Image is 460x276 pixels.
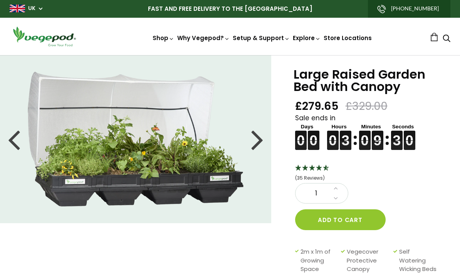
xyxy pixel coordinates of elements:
div: Sale ends in [295,113,441,150]
h1: Large Raised Garden Bed with Canopy [294,68,441,93]
a: Search [443,35,450,43]
a: UK [28,5,35,12]
button: Add to cart [295,209,386,230]
figure: 0 [359,131,371,140]
figure: 3 [391,140,403,150]
figure: 0 [327,131,339,140]
div: 4.69 Stars - 35 Reviews [295,163,441,183]
span: 2m x 1m of Growing Space [301,247,337,274]
figure: 0 [404,131,415,140]
figure: 0 [308,131,319,140]
a: Store Locations [324,34,372,42]
a: Shop [153,34,174,42]
span: 4.69 Stars - 35 Reviews [295,175,325,181]
span: Self Watering Wicking Beds [399,247,437,274]
figure: 9 [372,140,383,150]
span: 1 [303,188,329,199]
a: Decrease quantity by 1 [331,194,340,204]
img: Vegepod [10,25,79,47]
a: Why Vegepod? [177,34,230,42]
figure: 0 [295,131,307,140]
span: £329.00 [346,99,388,113]
img: Large Raised Garden Bed with Canopy [28,72,243,207]
span: Vegecover Protective Canopy [347,247,389,274]
figure: 3 [340,140,351,150]
span: £279.65 [295,99,339,113]
img: gb_large.png [10,5,25,12]
a: Setup & Support [233,34,290,42]
a: Increase quantity by 1 [331,183,340,194]
a: Explore [293,34,321,42]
